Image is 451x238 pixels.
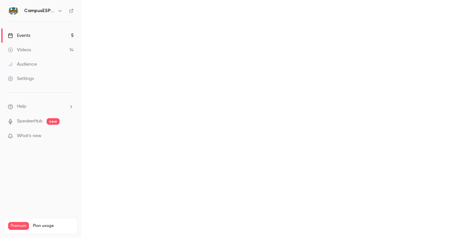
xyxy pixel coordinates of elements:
h6: CampusESP Academy [24,8,55,14]
div: Settings [8,75,34,82]
img: CampusESP Academy [8,6,19,16]
div: Audience [8,61,37,68]
span: Plan usage [33,223,73,229]
li: help-dropdown-opener [8,103,74,110]
a: SpeakerHub [17,118,43,125]
span: Premium [8,222,29,230]
span: Help [17,103,26,110]
div: Events [8,32,30,39]
div: Videos [8,47,31,53]
span: What's new [17,133,41,139]
iframe: Noticeable Trigger [66,133,74,139]
span: new [47,118,60,125]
